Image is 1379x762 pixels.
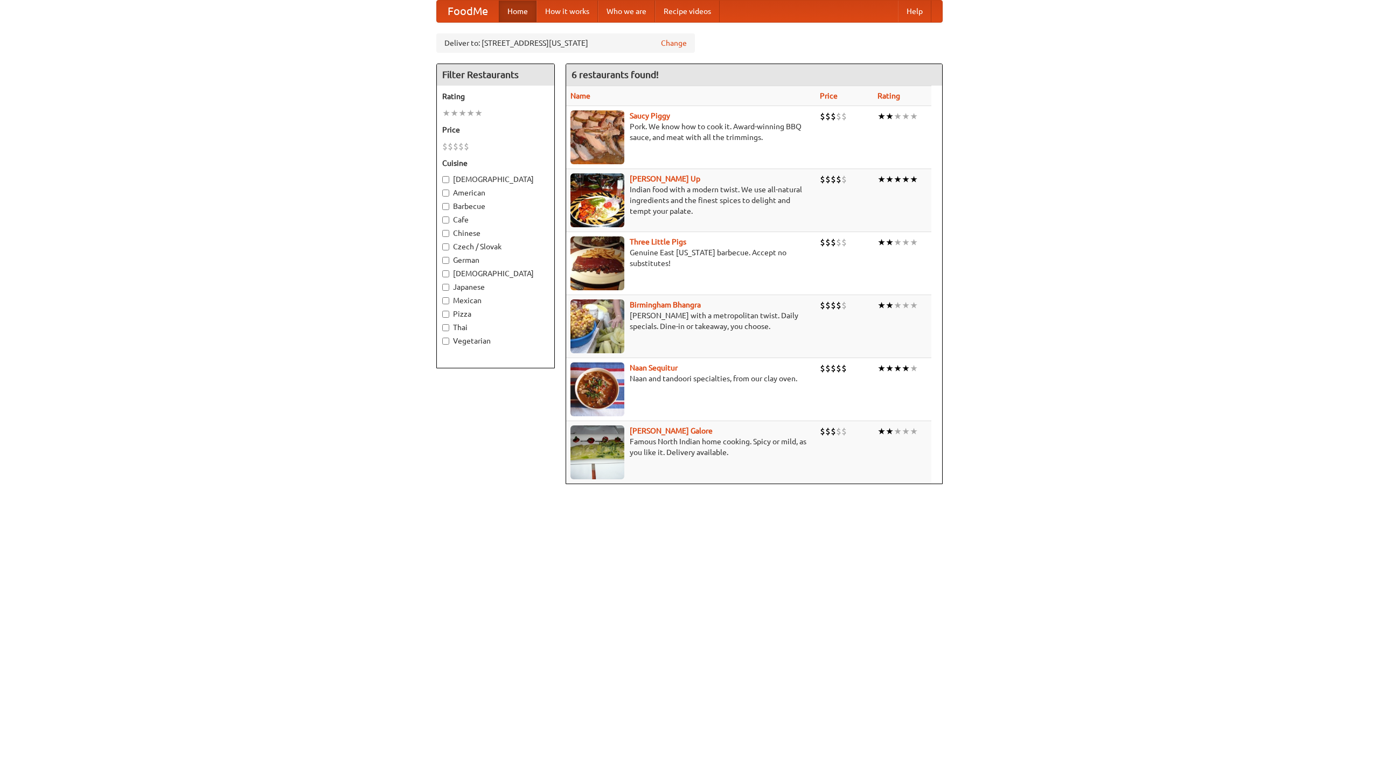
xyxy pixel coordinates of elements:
[841,425,847,437] li: $
[820,425,825,437] li: $
[442,243,449,250] input: Czech / Slovak
[825,299,831,311] li: $
[442,255,549,265] label: German
[458,107,466,119] li: ★
[450,107,458,119] li: ★
[570,173,624,227] img: curryup.jpg
[598,1,655,22] a: Who we are
[442,203,449,210] input: Barbecue
[570,92,590,100] a: Name
[572,69,659,80] ng-pluralize: 6 restaurants found!
[841,236,847,248] li: $
[902,110,910,122] li: ★
[630,300,701,309] b: Birmingham Bhangra
[442,187,549,198] label: American
[877,425,886,437] li: ★
[570,110,624,164] img: saucy.jpg
[894,362,902,374] li: ★
[499,1,537,22] a: Home
[894,173,902,185] li: ★
[442,158,549,169] h5: Cuisine
[877,173,886,185] li: ★
[630,237,686,246] b: Three Little Pigs
[831,173,836,185] li: $
[898,1,931,22] a: Help
[841,110,847,122] li: $
[910,299,918,311] li: ★
[437,64,554,86] h4: Filter Restaurants
[902,173,910,185] li: ★
[442,141,448,152] li: $
[442,91,549,102] h5: Rating
[836,173,841,185] li: $
[886,236,894,248] li: ★
[442,214,549,225] label: Cafe
[570,184,811,216] p: Indian food with a modern twist. We use all-natural ingredients and the finest spices to delight ...
[442,324,449,331] input: Thai
[453,141,458,152] li: $
[825,110,831,122] li: $
[841,173,847,185] li: $
[831,236,836,248] li: $
[836,362,841,374] li: $
[630,174,700,183] a: [PERSON_NAME] Up
[902,362,910,374] li: ★
[820,173,825,185] li: $
[442,295,549,306] label: Mexican
[442,257,449,264] input: German
[442,338,449,345] input: Vegetarian
[877,236,886,248] li: ★
[570,121,811,143] p: Pork. We know how to cook it. Award-winning BBQ sauce, and meat with all the trimmings.
[825,173,831,185] li: $
[910,425,918,437] li: ★
[820,362,825,374] li: $
[442,268,549,279] label: [DEMOGRAPHIC_DATA]
[442,311,449,318] input: Pizza
[630,363,678,372] a: Naan Sequitur
[442,216,449,223] input: Cafe
[910,110,918,122] li: ★
[841,299,847,311] li: $
[910,236,918,248] li: ★
[442,201,549,212] label: Barbecue
[442,270,449,277] input: [DEMOGRAPHIC_DATA]
[902,299,910,311] li: ★
[442,282,549,292] label: Japanese
[442,284,449,291] input: Japanese
[570,236,624,290] img: littlepigs.jpg
[836,236,841,248] li: $
[655,1,720,22] a: Recipe videos
[442,107,450,119] li: ★
[475,107,483,119] li: ★
[877,362,886,374] li: ★
[886,299,894,311] li: ★
[570,373,811,384] p: Naan and tandoori specialties, from our clay oven.
[442,322,549,333] label: Thai
[836,425,841,437] li: $
[630,111,670,120] a: Saucy Piggy
[458,141,464,152] li: $
[630,427,713,435] a: [PERSON_NAME] Galore
[442,228,549,239] label: Chinese
[442,241,549,252] label: Czech / Slovak
[877,110,886,122] li: ★
[570,310,811,332] p: [PERSON_NAME] with a metropolitan twist. Daily specials. Dine-in or takeaway, you choose.
[437,1,499,22] a: FoodMe
[442,335,549,346] label: Vegetarian
[894,299,902,311] li: ★
[886,425,894,437] li: ★
[831,425,836,437] li: $
[825,425,831,437] li: $
[894,236,902,248] li: ★
[886,110,894,122] li: ★
[836,110,841,122] li: $
[910,173,918,185] li: ★
[442,230,449,237] input: Chinese
[825,362,831,374] li: $
[886,362,894,374] li: ★
[820,110,825,122] li: $
[442,297,449,304] input: Mexican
